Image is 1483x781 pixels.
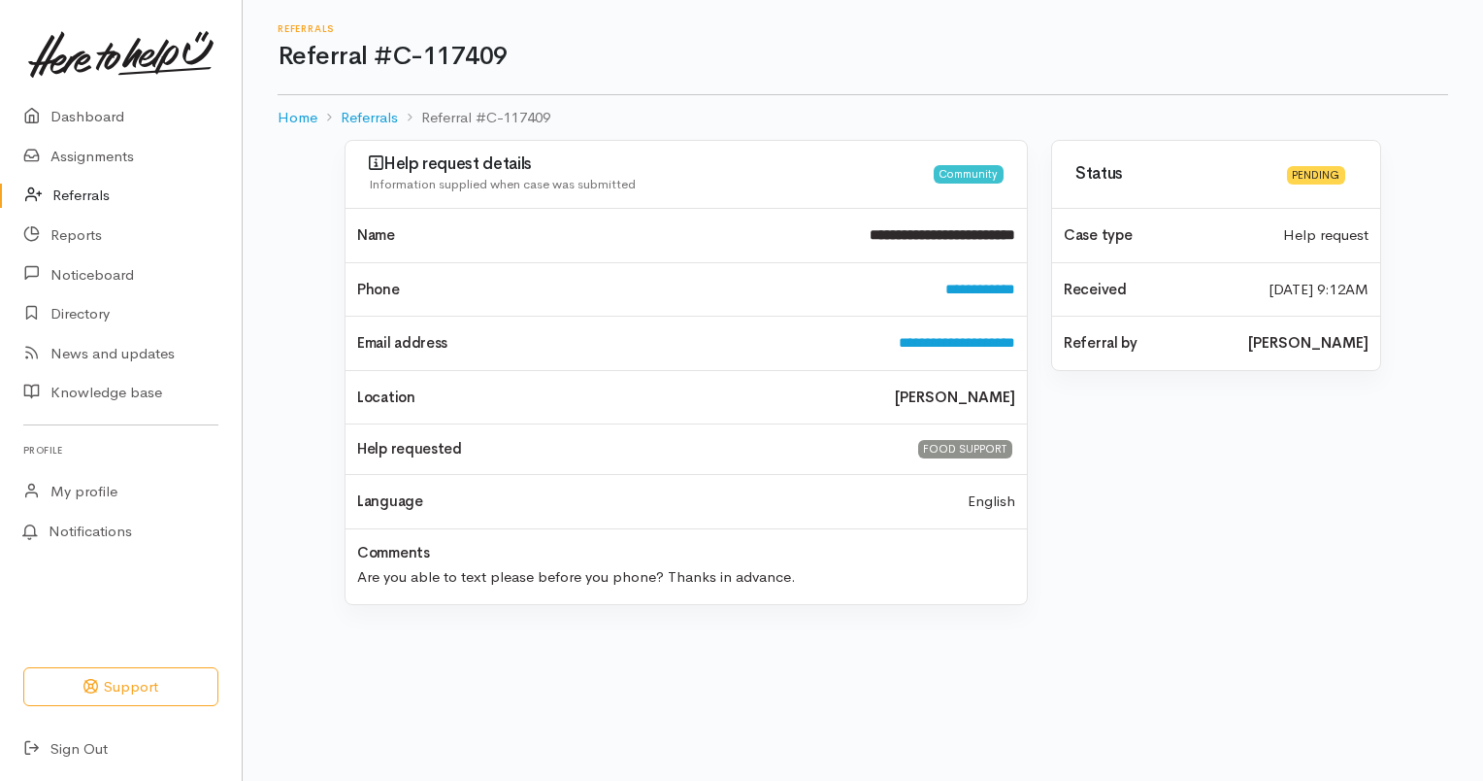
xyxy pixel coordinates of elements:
[895,387,1015,409] b: [PERSON_NAME]
[23,667,218,707] button: Support
[357,441,892,458] h4: Help requested
[369,176,636,192] span: Information supplied when case was submitted
[1064,282,1245,298] h4: Received
[357,335,875,352] h4: Email address
[934,165,1004,184] div: Community
[1075,165,1275,184] h3: Status
[278,43,1448,71] h1: Referral #C-117409
[1271,224,1380,247] div: Help request
[1064,227,1260,244] h4: Case type
[278,107,317,129] a: Home
[918,440,1012,458] div: FOOD SUPPORT
[369,154,934,174] h3: Help request details
[1287,166,1345,185] div: Pending
[23,437,218,463] h6: Profile
[1064,335,1225,352] h4: Referral by
[357,545,430,561] h4: Comments
[346,560,1027,589] div: Are you able to text please before you phone? Thanks in advance.
[357,227,846,244] h4: Name
[341,107,398,129] a: Referrals
[398,107,550,129] li: Referral #C-117409
[357,493,423,510] h4: Language
[1248,332,1368,355] b: [PERSON_NAME]
[357,282,922,298] h4: Phone
[1269,279,1368,301] time: [DATE] 9:12AM
[278,95,1448,141] nav: breadcrumb
[278,23,1448,34] h6: Referrals
[956,491,1027,513] div: English
[357,390,872,406] h4: Location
